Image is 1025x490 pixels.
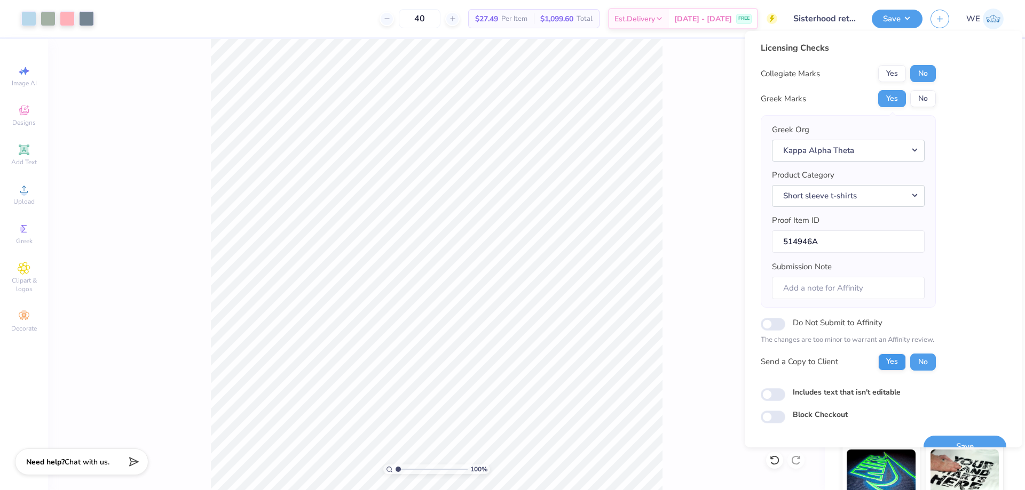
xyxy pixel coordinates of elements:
label: Do Not Submit to Affinity [793,316,882,330]
button: Save [924,436,1006,457]
input: Add a note for Affinity [772,277,925,300]
label: Submission Note [772,261,832,273]
a: WE [966,9,1004,29]
span: FREE [738,15,750,22]
span: $1,099.60 [540,13,573,25]
button: Kappa Alpha Theta [772,140,925,162]
button: No [910,90,936,107]
button: No [910,65,936,82]
div: Licensing Checks [761,42,936,54]
span: Upload [13,197,35,206]
label: Product Category [772,169,834,181]
button: Short sleeve t-shirts [772,185,925,207]
label: Greek Org [772,124,809,136]
button: No [910,354,936,371]
span: Chat with us. [65,457,109,467]
label: Includes text that isn't editable [793,387,901,398]
img: Werrine Empeynado [983,9,1004,29]
span: Decorate [11,324,37,333]
div: Greek Marks [761,93,806,105]
label: Proof Item ID [772,214,819,227]
span: Total [577,13,593,25]
button: Save [872,10,922,28]
input: Untitled Design [785,8,864,29]
span: Image AI [12,79,37,87]
label: Block Checkout [793,409,848,420]
span: $27.49 [475,13,498,25]
span: Per Item [501,13,527,25]
span: WE [966,13,980,25]
div: Collegiate Marks [761,68,820,80]
span: 100 % [470,464,487,474]
button: Yes [878,90,906,107]
span: [DATE] - [DATE] [674,13,732,25]
span: Add Text [11,158,37,166]
input: – – [399,9,440,28]
strong: Need help? [26,457,65,467]
span: Clipart & logos [5,276,43,293]
p: The changes are too minor to warrant an Affinity review. [761,335,936,346]
button: Yes [878,65,906,82]
span: Est. Delivery [614,13,655,25]
span: Designs [12,118,36,127]
div: Send a Copy to Client [761,356,838,368]
span: Greek [16,237,33,245]
button: Yes [878,354,906,371]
